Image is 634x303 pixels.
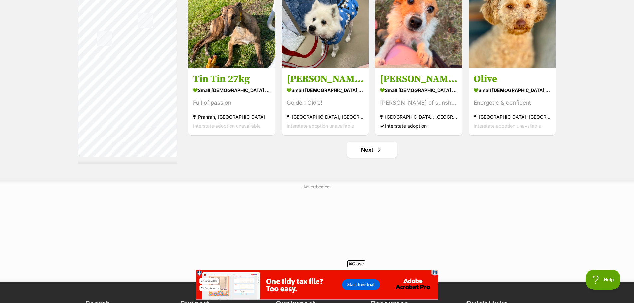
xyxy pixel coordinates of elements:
[375,68,462,135] a: [PERSON_NAME] small [DEMOGRAPHIC_DATA] Dog [PERSON_NAME] of sunshine ☀️ [GEOGRAPHIC_DATA], [GEOGR...
[187,142,557,158] nav: Pagination
[193,123,261,128] span: Interstate adoption unavailable
[474,73,551,85] h3: Olive
[193,73,270,85] h3: Tin Tin 27kg
[586,270,621,290] iframe: Help Scout Beacon - Open
[287,73,364,85] h3: [PERSON_NAME]
[188,68,275,135] a: Tin Tin 27kg small [DEMOGRAPHIC_DATA] Dog Full of passion Prahran, [GEOGRAPHIC_DATA] Interstate a...
[380,121,457,130] div: Interstate adoption
[196,270,438,300] iframe: Advertisement
[347,260,365,267] span: Close
[474,123,541,128] span: Interstate adoption unavailable
[347,142,397,158] a: Next page
[380,112,457,121] strong: [GEOGRAPHIC_DATA], [GEOGRAPHIC_DATA]
[474,85,551,95] strong: small [DEMOGRAPHIC_DATA] Dog
[282,68,369,135] a: [PERSON_NAME] small [DEMOGRAPHIC_DATA] Dog Golden Oldie! [GEOGRAPHIC_DATA], [GEOGRAPHIC_DATA] Int...
[287,112,364,121] strong: [GEOGRAPHIC_DATA], [GEOGRAPHIC_DATA]
[474,112,551,121] strong: [GEOGRAPHIC_DATA], [GEOGRAPHIC_DATA]
[380,98,457,107] div: [PERSON_NAME] of sunshine ☀️
[469,68,556,135] a: Olive small [DEMOGRAPHIC_DATA] Dog Energetic & confident [GEOGRAPHIC_DATA], [GEOGRAPHIC_DATA] Int...
[156,193,479,276] iframe: Advertisement
[193,98,270,107] div: Full of passion
[193,85,270,95] strong: small [DEMOGRAPHIC_DATA] Dog
[287,123,354,128] span: Interstate adoption unavailable
[287,98,364,107] div: Golden Oldie!
[380,85,457,95] strong: small [DEMOGRAPHIC_DATA] Dog
[287,85,364,95] strong: small [DEMOGRAPHIC_DATA] Dog
[474,98,551,107] div: Energetic & confident
[380,73,457,85] h3: [PERSON_NAME]
[193,112,270,121] strong: Prahran, [GEOGRAPHIC_DATA]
